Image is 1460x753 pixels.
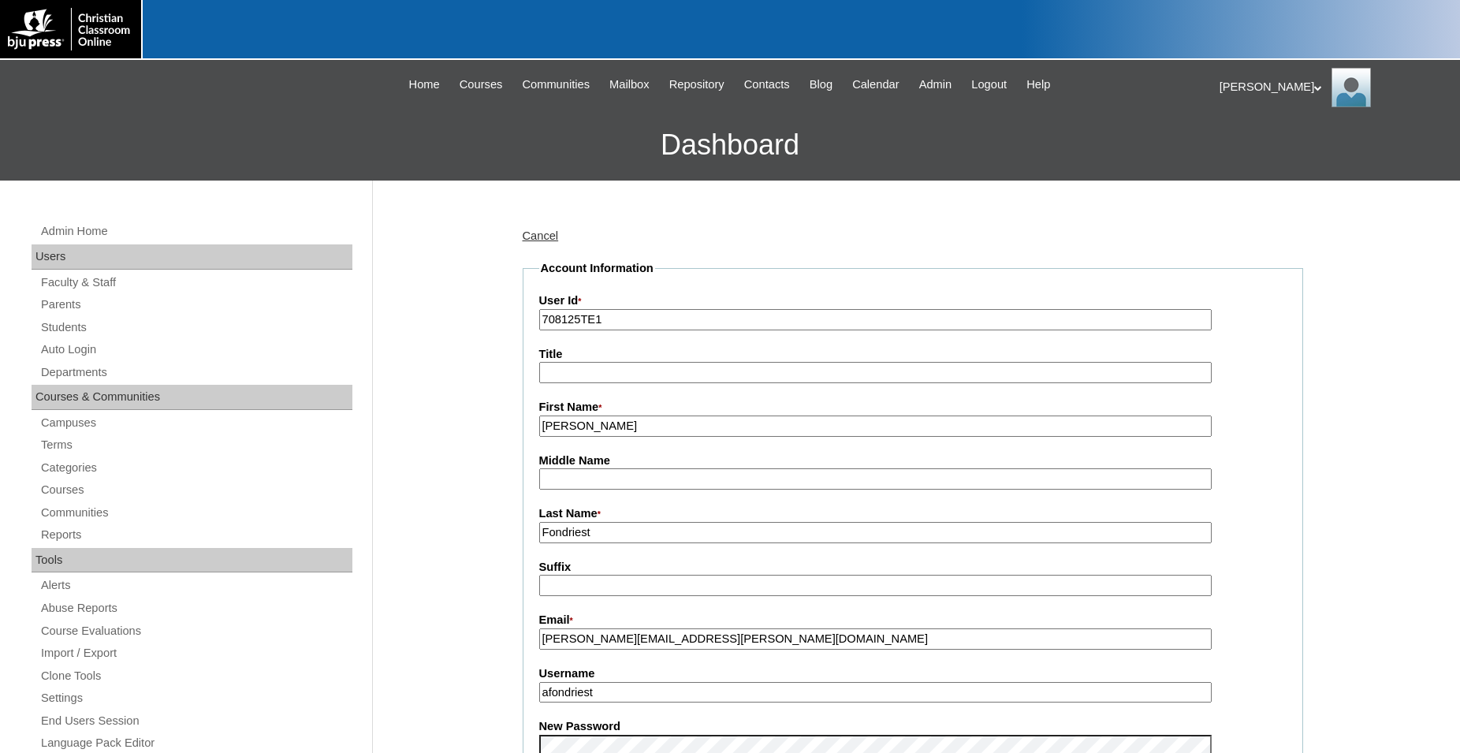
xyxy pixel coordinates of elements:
[39,688,352,708] a: Settings
[39,458,352,478] a: Categories
[971,76,1007,94] span: Logout
[661,76,732,94] a: Repository
[39,525,352,545] a: Reports
[452,76,511,94] a: Courses
[919,76,952,94] span: Admin
[401,76,448,94] a: Home
[736,76,798,94] a: Contacts
[602,76,657,94] a: Mailbox
[39,503,352,523] a: Communities
[522,76,590,94] span: Communities
[911,76,960,94] a: Admin
[32,244,352,270] div: Users
[1220,68,1444,107] div: [PERSON_NAME]
[844,76,907,94] a: Calendar
[539,453,1287,469] label: Middle Name
[39,480,352,500] a: Courses
[39,643,352,663] a: Import / Export
[539,399,1287,416] label: First Name
[539,505,1287,523] label: Last Name
[539,293,1287,310] label: User Id
[39,413,352,433] a: Campuses
[39,318,352,337] a: Students
[39,666,352,686] a: Clone Tools
[1332,68,1371,107] img: Jonelle Rodriguez
[523,229,559,242] a: Cancel
[32,548,352,573] div: Tools
[39,363,352,382] a: Departments
[39,222,352,241] a: Admin Home
[409,76,440,94] span: Home
[810,76,832,94] span: Blog
[852,76,899,94] span: Calendar
[39,273,352,293] a: Faculty & Staff
[744,76,790,94] span: Contacts
[39,621,352,641] a: Course Evaluations
[539,718,1287,735] label: New Password
[539,346,1287,363] label: Title
[39,435,352,455] a: Terms
[39,711,352,731] a: End Users Session
[8,8,133,50] img: logo-white.png
[8,110,1452,181] h3: Dashboard
[39,733,352,753] a: Language Pack Editor
[39,576,352,595] a: Alerts
[514,76,598,94] a: Communities
[1019,76,1058,94] a: Help
[32,385,352,410] div: Courses & Communities
[39,598,352,618] a: Abuse Reports
[39,340,352,360] a: Auto Login
[539,559,1287,576] label: Suffix
[39,295,352,315] a: Parents
[609,76,650,94] span: Mailbox
[539,260,655,277] legend: Account Information
[963,76,1015,94] a: Logout
[539,665,1287,682] label: Username
[802,76,840,94] a: Blog
[539,612,1287,629] label: Email
[460,76,503,94] span: Courses
[1026,76,1050,94] span: Help
[669,76,724,94] span: Repository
